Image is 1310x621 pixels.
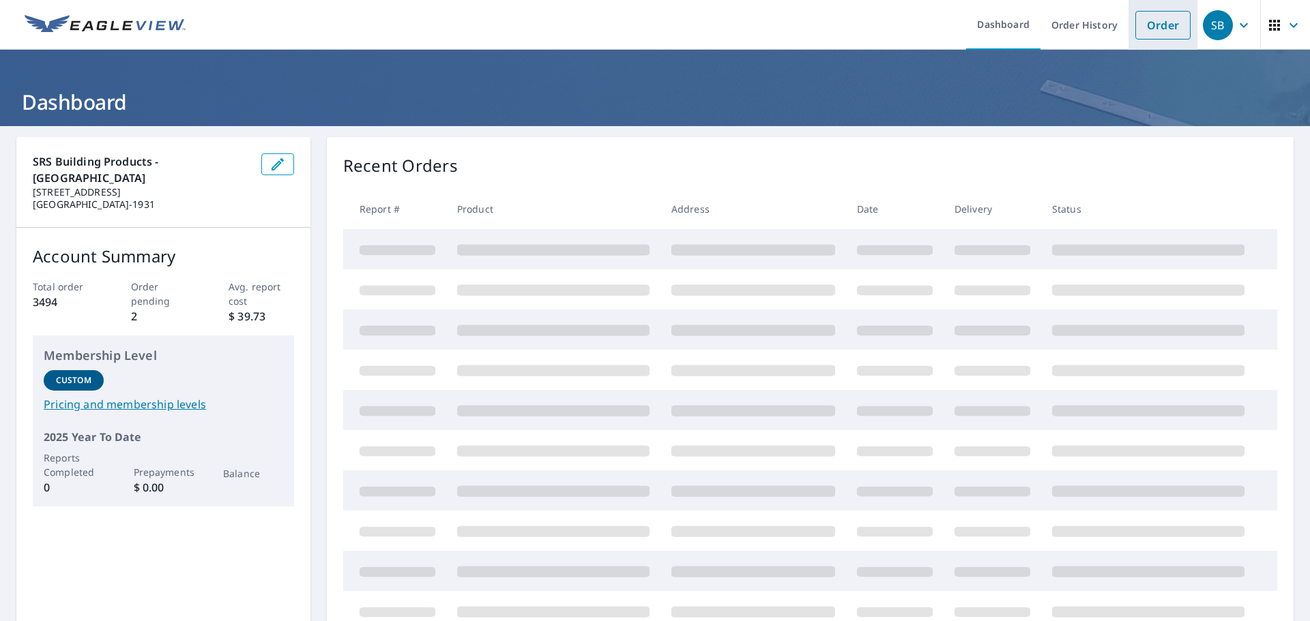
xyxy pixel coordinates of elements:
[33,198,250,211] p: [GEOGRAPHIC_DATA]-1931
[660,189,846,229] th: Address
[44,346,283,365] p: Membership Level
[223,466,283,481] p: Balance
[343,189,446,229] th: Report #
[44,396,283,412] a: Pricing and membership levels
[44,479,104,496] p: 0
[16,88,1294,116] h1: Dashboard
[131,279,196,308] p: Order pending
[44,429,283,445] p: 2025 Year To Date
[944,189,1041,229] th: Delivery
[134,465,194,479] p: Prepayments
[131,308,196,324] p: 2
[446,189,660,229] th: Product
[33,279,98,294] p: Total order
[846,189,944,229] th: Date
[33,294,98,310] p: 3494
[134,479,194,496] p: $ 0.00
[1203,10,1233,40] div: SB
[44,451,104,479] p: Reports Completed
[33,153,250,186] p: SRS Building Products - [GEOGRAPHIC_DATA]
[33,244,294,269] p: Account Summary
[33,186,250,198] p: [STREET_ADDRESS]
[25,15,186,35] img: EV Logo
[1135,11,1191,40] a: Order
[229,308,294,324] p: $ 39.73
[229,279,294,308] p: Avg. report cost
[56,374,91,387] p: Custom
[343,153,458,178] p: Recent Orders
[1041,189,1255,229] th: Status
